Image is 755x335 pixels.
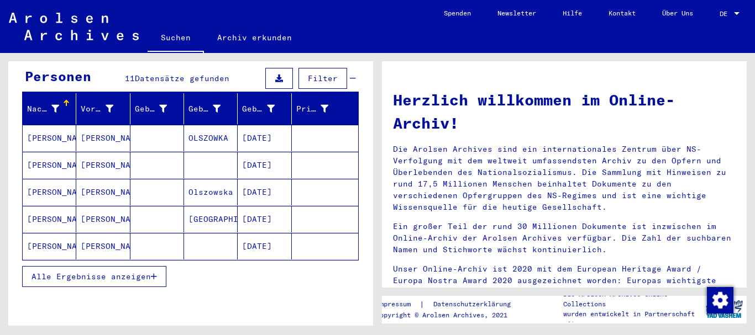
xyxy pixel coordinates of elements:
p: Unser Online-Archiv ist 2020 mit dem European Heritage Award / Europa Nostra Award 2020 ausgezeic... [393,263,736,298]
mat-cell: [DATE] [238,179,291,205]
a: Impressum [376,299,420,310]
button: Filter [298,68,347,89]
mat-cell: [PERSON_NAME] [23,179,76,205]
span: Filter [308,73,338,83]
mat-cell: [PERSON_NAME] [76,125,130,151]
mat-cell: [PERSON_NAME] [23,125,76,151]
mat-cell: Olszowska [184,179,238,205]
mat-header-cell: Prisoner # [292,93,358,124]
mat-header-cell: Geburt‏ [184,93,238,124]
span: Alle Ergebnisse anzeigen [32,272,151,281]
div: Nachname [27,100,76,118]
div: Prisoner # [296,100,345,118]
mat-header-cell: Geburtsdatum [238,93,291,124]
span: 11 [125,73,135,83]
button: Alle Ergebnisse anzeigen [22,266,166,287]
div: Geburt‏ [188,100,237,118]
mat-cell: OLSZOWKA [184,125,238,151]
img: Arolsen_neg.svg [9,13,139,40]
p: Ein großer Teil der rund 30 Millionen Dokumente ist inzwischen im Online-Archiv der Arolsen Archi... [393,221,736,256]
mat-cell: [PERSON_NAME] [76,206,130,232]
div: Personen [25,66,91,86]
p: Copyright © Arolsen Archives, 2021 [376,310,524,320]
div: Geburtsname [135,100,183,118]
div: Vorname [81,100,129,118]
div: | [376,299,524,310]
mat-header-cell: Geburtsname [130,93,184,124]
mat-header-cell: Vorname [76,93,130,124]
mat-cell: [DATE] [238,206,291,232]
img: yv_logo.png [704,295,745,323]
span: Datensätze gefunden [135,73,229,83]
p: wurden entwickelt in Partnerschaft mit [563,309,701,329]
mat-cell: [GEOGRAPHIC_DATA] [184,206,238,232]
mat-cell: [PERSON_NAME] [76,233,130,259]
div: Geburtsdatum [242,103,274,115]
mat-cell: [PERSON_NAME] [23,152,76,178]
mat-cell: [DATE] [238,125,291,151]
div: Prisoner # [296,103,328,115]
p: Die Arolsen Archives Online-Collections [563,289,701,309]
div: Geburtsdatum [242,100,291,118]
div: Geburt‏ [188,103,221,115]
div: Nachname [27,103,59,115]
div: Geburtsname [135,103,167,115]
a: Suchen [148,24,204,53]
h1: Herzlich willkommen im Online-Archiv! [393,88,736,135]
mat-cell: [PERSON_NAME] [76,179,130,205]
span: DE [720,10,732,18]
mat-cell: [PERSON_NAME] [23,233,76,259]
mat-cell: [DATE] [238,233,291,259]
img: Zustimmung ändern [707,287,733,313]
a: Datenschutzerklärung [424,299,524,310]
a: Archiv erkunden [204,24,305,51]
mat-header-cell: Nachname [23,93,76,124]
mat-cell: [PERSON_NAME] [76,152,130,178]
mat-cell: [DATE] [238,152,291,178]
div: Vorname [81,103,113,115]
p: Die Arolsen Archives sind ein internationales Zentrum über NS-Verfolgung mit dem weltweit umfasse... [393,143,736,213]
mat-cell: [PERSON_NAME] [23,206,76,232]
